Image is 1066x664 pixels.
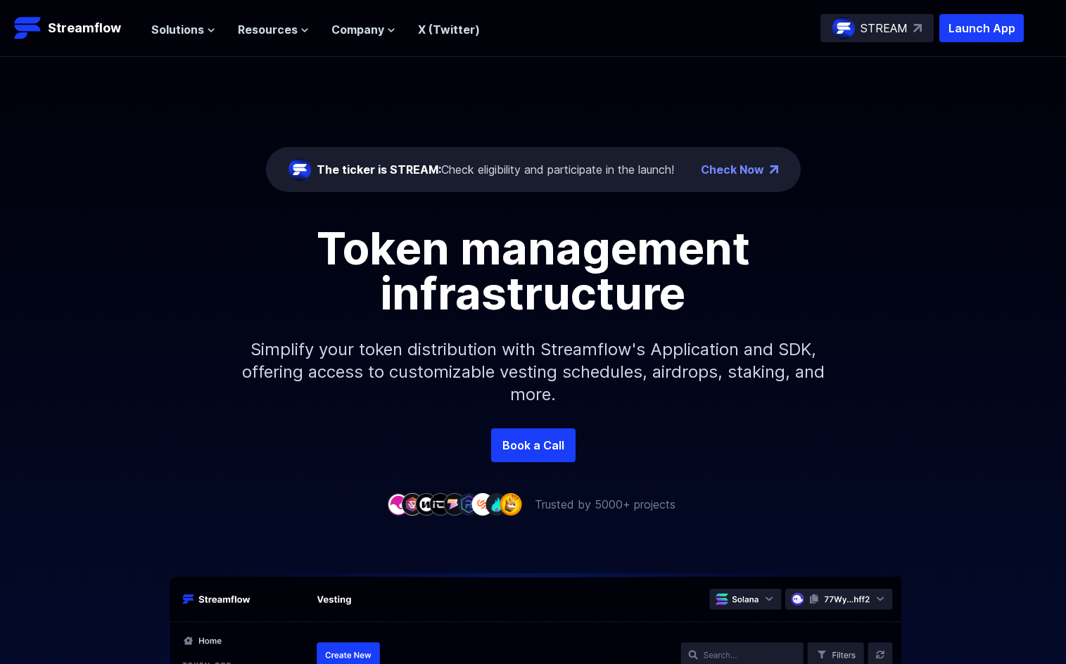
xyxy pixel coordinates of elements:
p: Simplify your token distribution with Streamflow's Application and SDK, offering access to custom... [231,316,836,428]
p: STREAM [861,20,908,37]
img: company-2 [401,493,424,515]
img: company-4 [429,493,452,515]
a: STREAM [820,14,934,42]
img: streamflow-logo-circle.png [288,158,311,181]
img: top-right-arrow.svg [913,24,922,32]
h1: Token management infrastructure [217,226,850,316]
img: Streamflow Logo [14,14,42,42]
button: Company [331,21,395,38]
span: Solutions [151,21,204,38]
button: Solutions [151,21,215,38]
a: Check Now [701,161,764,178]
img: company-1 [387,493,410,515]
img: company-3 [415,493,438,515]
img: company-5 [443,493,466,515]
span: Resources [238,21,298,38]
img: top-right-arrow.png [770,165,778,174]
a: X (Twitter) [418,23,480,37]
img: company-8 [486,493,508,515]
span: Company [331,21,384,38]
img: company-6 [457,493,480,515]
img: company-9 [500,493,522,515]
a: Book a Call [491,428,576,462]
img: company-7 [471,493,494,515]
p: Trusted by 5000+ projects [535,496,675,513]
button: Resources [238,21,309,38]
button: Launch App [939,14,1024,42]
img: streamflow-logo-circle.png [832,17,855,39]
p: Streamflow [48,18,121,38]
span: The ticker is STREAM: [317,162,441,177]
a: Streamflow [14,14,137,42]
div: Check eligibility and participate in the launch! [317,161,674,178]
